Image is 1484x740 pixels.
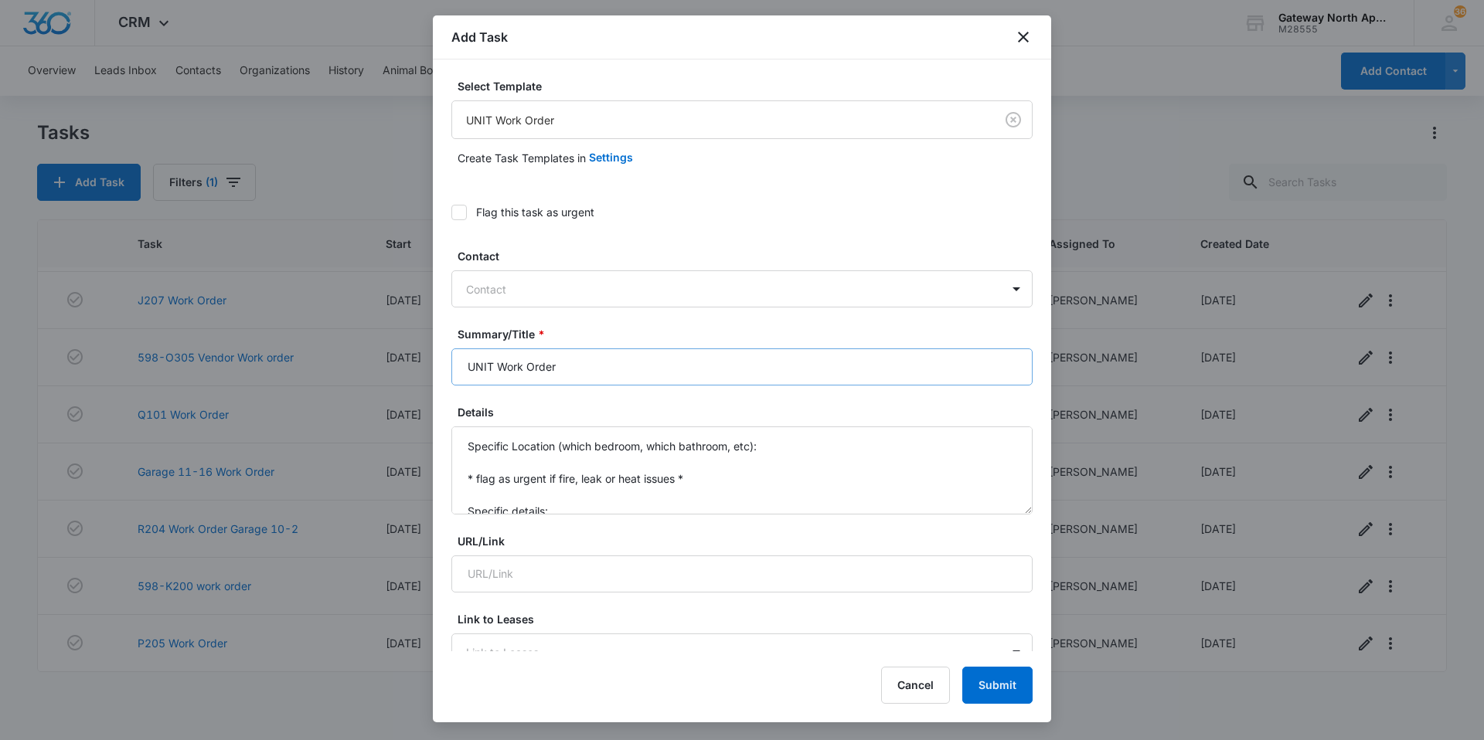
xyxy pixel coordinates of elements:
input: Summary/Title [451,348,1033,385]
h1: Add Task [451,28,508,46]
button: Clear [1001,107,1026,132]
label: Select Template [458,78,1039,94]
button: Cancel [881,667,950,704]
label: Contact [458,248,1039,264]
label: Link to Leases [458,611,1039,627]
button: close [1014,28,1033,46]
label: URL/Link [458,533,1039,549]
textarea: Specific Location (which bedroom, which bathroom, etc): * flag as urgent if fire, leak or heat is... [451,426,1033,514]
button: Settings [589,139,633,176]
div: Flag this task as urgent [476,204,594,220]
button: Submit [962,667,1033,704]
p: Create Task Templates in [458,150,586,166]
label: Summary/Title [458,326,1039,342]
label: Details [458,404,1039,420]
input: URL/Link [451,555,1033,592]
